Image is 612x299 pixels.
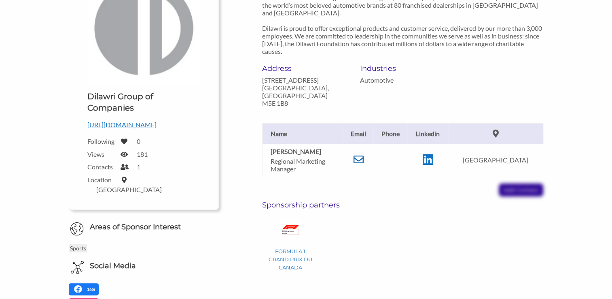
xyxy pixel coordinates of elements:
p: [GEOGRAPHIC_DATA] [452,156,539,164]
p: Automotive [360,76,446,84]
th: Phone [373,123,407,144]
label: Location [87,176,116,184]
th: Name [263,123,343,144]
p: [GEOGRAPHIC_DATA], [GEOGRAPHIC_DATA] [262,84,348,99]
h6: Areas of Sponsor Interest [63,222,225,232]
label: [GEOGRAPHIC_DATA] [96,186,162,193]
label: 1 [137,163,140,171]
h1: Dilawri Group of Companies [87,91,200,113]
p: [URL][DOMAIN_NAME] [87,120,200,130]
p: [STREET_ADDRESS] [262,76,348,84]
p: M5E 1B8 [262,99,348,107]
th: Linkedin [407,123,449,144]
label: 181 [137,150,148,158]
p: Sports [69,244,87,252]
p: 16% [87,286,97,293]
h6: Address [262,64,348,73]
h6: Social Media [90,261,136,271]
img: Social Media Icon [71,261,84,274]
label: 0 [137,137,140,145]
img: FORMULA 1 GRAND PRIX DU CANADA Logo [279,219,301,241]
h6: Sponsorship partners [262,201,543,209]
p: FORMULA 1 GRAND PRIX DU CANADA [265,247,316,271]
p: Regional Marketing Manager [271,157,339,173]
label: Views [87,150,116,158]
label: Following [87,137,116,145]
label: Contacts [87,163,116,171]
h6: Industries [360,64,446,73]
b: [PERSON_NAME] [271,147,321,155]
img: Globe Icon [70,222,84,236]
th: Email [343,123,374,144]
